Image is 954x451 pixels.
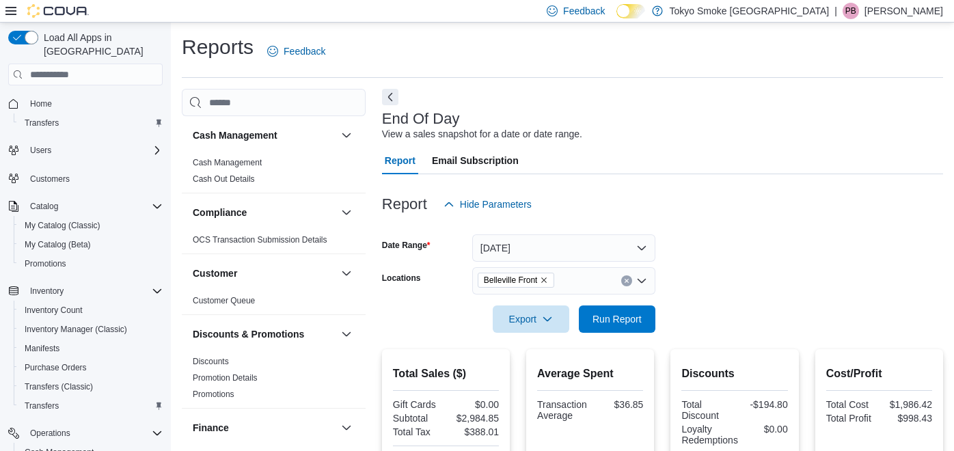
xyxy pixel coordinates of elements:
button: Compliance [193,206,336,219]
h3: Compliance [193,206,247,219]
span: Inventory [30,286,64,297]
div: Compliance [182,232,366,254]
span: Run Report [592,312,642,326]
span: Manifests [25,343,59,354]
span: Email Subscription [432,147,519,174]
button: Inventory Manager (Classic) [14,320,168,339]
button: Manifests [14,339,168,358]
div: Total Tax [393,426,444,437]
span: Purchase Orders [25,362,87,373]
span: Cash Out Details [193,174,255,184]
button: Users [25,142,57,159]
h1: Reports [182,33,254,61]
span: My Catalog (Beta) [25,239,91,250]
button: Customers [3,168,168,188]
div: Discounts & Promotions [182,353,366,408]
span: Customer Queue [193,295,255,306]
button: Compliance [338,204,355,221]
span: Transfers (Classic) [19,379,163,395]
button: Promotions [14,254,168,273]
button: Transfers [14,113,168,133]
span: Cash Management [193,157,262,168]
span: Load All Apps in [GEOGRAPHIC_DATA] [38,31,163,58]
span: Operations [25,425,163,441]
div: $388.01 [448,426,499,437]
h3: Discounts & Promotions [193,327,304,341]
div: Total Profit [826,413,877,424]
span: Transfers (Classic) [25,381,93,392]
h3: Customer [193,266,237,280]
h2: Total Sales ($) [393,366,499,382]
a: Cash Management [193,158,262,167]
button: Discounts & Promotions [338,326,355,342]
button: Catalog [3,197,168,216]
span: Promotions [19,256,163,272]
button: Run Report [579,305,655,333]
button: Discounts & Promotions [193,327,336,341]
div: $0.00 [448,399,499,410]
input: Dark Mode [616,4,645,18]
a: Customers [25,171,75,187]
a: Promotion Details [193,373,258,383]
a: Discounts [193,357,229,366]
button: Hide Parameters [438,191,537,218]
button: Finance [193,421,336,435]
p: Tokyo Smoke [GEOGRAPHIC_DATA] [670,3,830,19]
span: Feedback [563,4,605,18]
span: Inventory [25,283,163,299]
button: My Catalog (Classic) [14,216,168,235]
span: Transfers [19,115,163,131]
a: Cash Out Details [193,174,255,184]
button: Next [382,89,398,105]
a: Promotions [193,389,234,399]
a: Purchase Orders [19,359,92,376]
span: Transfers [25,400,59,411]
div: -$194.80 [737,399,788,410]
div: Transaction Average [537,399,588,421]
button: Clear input [621,275,632,286]
a: Customer Queue [193,296,255,305]
button: Inventory [25,283,69,299]
span: Operations [30,428,70,439]
span: Customers [30,174,70,184]
span: Users [30,145,51,156]
button: Customer [193,266,336,280]
div: Total Cost [826,399,877,410]
button: Purchase Orders [14,358,168,377]
span: Promotion Details [193,372,258,383]
h3: Finance [193,421,229,435]
a: My Catalog (Beta) [19,236,96,253]
button: Remove Belleville Front from selection in this group [540,276,548,284]
button: Operations [25,425,76,441]
span: Inventory Manager (Classic) [19,321,163,338]
div: $998.43 [882,413,932,424]
span: Manifests [19,340,163,357]
span: Discounts [193,356,229,367]
span: Promotions [25,258,66,269]
a: Transfers (Classic) [19,379,98,395]
p: [PERSON_NAME] [864,3,943,19]
span: Report [385,147,415,174]
button: Transfers [14,396,168,415]
a: Inventory Count [19,302,88,318]
button: Users [3,141,168,160]
button: Transfers (Classic) [14,377,168,396]
div: $1,986.42 [882,399,932,410]
h2: Discounts [681,366,787,382]
span: Hide Parameters [460,197,532,211]
span: Belleville Front [478,273,555,288]
h3: Cash Management [193,128,277,142]
h2: Cost/Profit [826,366,932,382]
span: OCS Transaction Submission Details [193,234,327,245]
button: Operations [3,424,168,443]
div: Subtotal [393,413,444,424]
span: Catalog [30,201,58,212]
h3: Report [382,196,427,213]
label: Locations [382,273,421,284]
span: Transfers [25,118,59,128]
button: Cash Management [193,128,336,142]
a: Home [25,96,57,112]
div: Loyalty Redemptions [681,424,738,446]
div: $2,984.85 [448,413,499,424]
div: Gift Cards [393,399,444,410]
